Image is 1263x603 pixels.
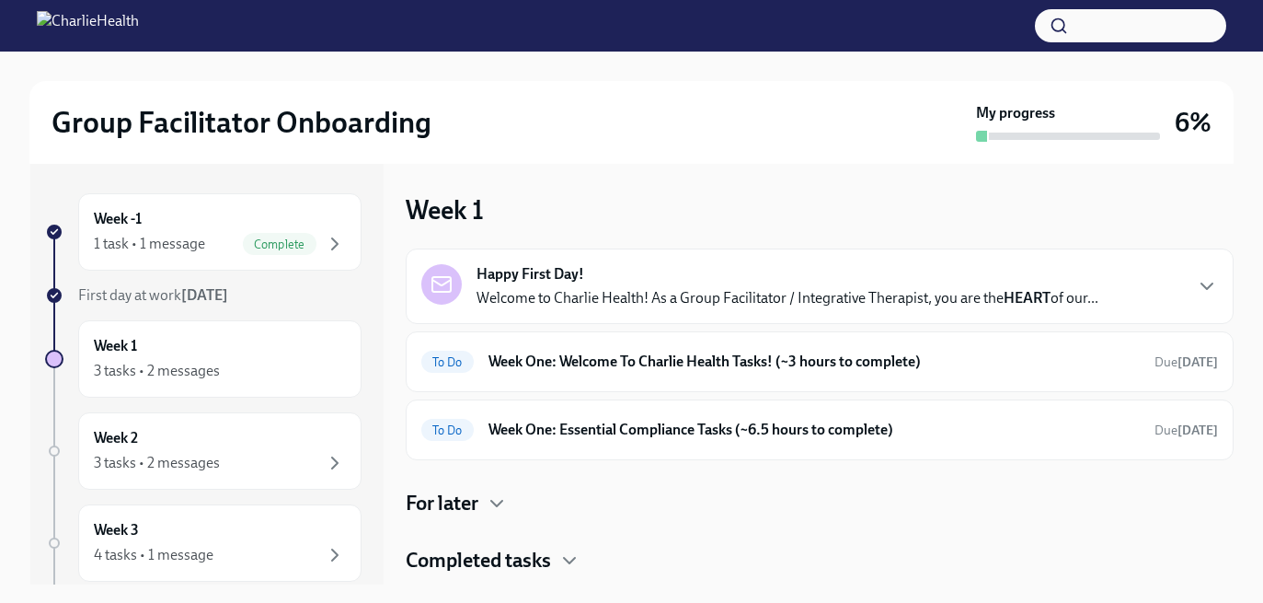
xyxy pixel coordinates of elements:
[476,264,584,284] strong: Happy First Day!
[488,420,1140,440] h6: Week One: Essential Compliance Tasks (~6.5 hours to complete)
[37,11,139,41] img: CharlieHealth
[488,352,1140,372] h6: Week One: Welcome To Charlie Health Tasks! (~3 hours to complete)
[94,234,205,254] div: 1 task • 1 message
[1154,423,1218,438] span: Due
[421,347,1218,377] a: To DoWeek One: Welcome To Charlie Health Tasks! (~3 hours to complete)Due[DATE]
[421,355,474,369] span: To Do
[94,428,138,448] h6: Week 2
[406,547,551,574] h4: Completed tasks
[406,193,484,226] h3: Week 1
[406,490,1234,517] div: For later
[1004,289,1051,307] strong: HEART
[94,336,137,356] h6: Week 1
[45,193,362,271] a: Week -11 task • 1 messageComplete
[45,320,362,398] a: Week 13 tasks • 2 messages
[52,104,431,141] h2: Group Facilitator Onboarding
[45,285,362,306] a: First day at work[DATE]
[976,103,1055,123] strong: My progress
[78,286,228,304] span: First day at work
[1177,354,1218,370] strong: [DATE]
[406,547,1234,574] div: Completed tasks
[94,453,220,473] div: 3 tasks • 2 messages
[45,504,362,582] a: Week 34 tasks • 1 message
[1175,106,1211,139] h3: 6%
[45,412,362,490] a: Week 23 tasks • 2 messages
[94,545,213,565] div: 4 tasks • 1 message
[1177,423,1218,438] strong: [DATE]
[1154,422,1218,439] span: September 15th, 2025 10:00
[476,288,1098,308] p: Welcome to Charlie Health! As a Group Facilitator / Integrative Therapist, you are the of our...
[94,209,142,229] h6: Week -1
[94,520,139,540] h6: Week 3
[1154,354,1218,370] span: Due
[243,238,316,251] span: Complete
[181,286,228,304] strong: [DATE]
[421,423,474,437] span: To Do
[406,490,478,517] h4: For later
[1154,354,1218,371] span: September 15th, 2025 10:00
[94,361,220,381] div: 3 tasks • 2 messages
[421,415,1218,445] a: To DoWeek One: Essential Compliance Tasks (~6.5 hours to complete)Due[DATE]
